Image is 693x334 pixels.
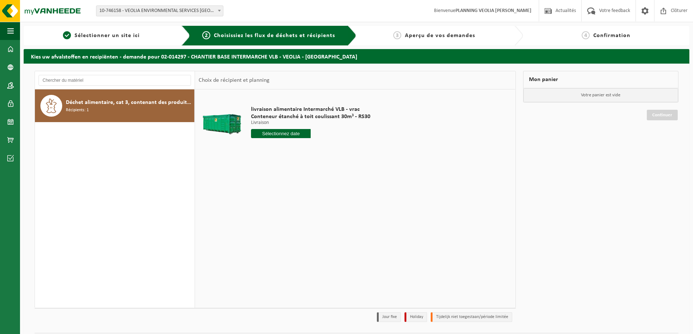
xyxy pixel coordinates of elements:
span: livraison alimentaire Intermarché VLB - vrac [251,106,370,113]
a: Continuer [647,110,678,120]
button: Déchet alimentaire, cat 3, contenant des produits d'origine animale, emballage synthétique Récipi... [35,89,195,122]
input: Chercher du matériel [39,75,191,86]
li: Holiday [405,312,427,322]
span: Confirmation [593,33,630,39]
span: 10-746158 - VEOLIA ENVIRONMENTAL SERVICES WALLONIE - GRÂCE-HOLLOGNE [96,6,223,16]
span: Sélectionner un site ici [75,33,140,39]
strong: PLANNING VEOLIA [PERSON_NAME] [455,8,531,13]
p: Votre panier est vide [523,88,678,102]
div: Mon panier [523,71,679,88]
span: Déchet alimentaire, cat 3, contenant des produits d'origine animale, emballage synthétique [66,98,192,107]
span: 4 [582,31,590,39]
span: 2 [202,31,210,39]
span: Aperçu de vos demandes [405,33,475,39]
input: Sélectionnez date [251,129,311,138]
span: 1 [63,31,71,39]
span: 3 [393,31,401,39]
span: Choisissiez les flux de déchets et récipients [214,33,335,39]
a: 1Sélectionner un site ici [27,31,176,40]
li: Jour fixe [377,312,401,322]
span: Récipients: 1 [66,107,89,114]
span: 10-746158 - VEOLIA ENVIRONMENTAL SERVICES WALLONIE - GRÂCE-HOLLOGNE [96,5,223,16]
li: Tijdelijk niet toegestaan/période limitée [431,312,512,322]
h2: Kies uw afvalstoffen en recipiënten - demande pour 02-014297 - CHANTIER BASE INTERMARCHE VLB - VE... [24,49,689,63]
p: Livraison [251,120,370,125]
div: Choix de récipient et planning [195,71,273,89]
span: Conteneur étanché à toit coulissant 30m³ - RS30 [251,113,370,120]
